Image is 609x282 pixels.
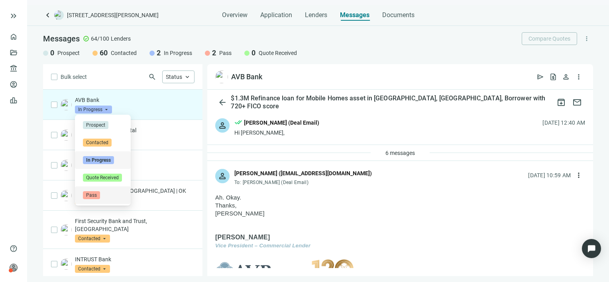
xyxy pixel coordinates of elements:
[382,11,415,19] span: Documents
[184,73,191,80] span: keyboard_arrow_up
[61,258,72,270] img: df34dfbf-6707-41bc-a5cf-92e439bf89dd
[61,99,72,110] img: 10cb4622-ea77-4dc2-bdfb-337889187088
[50,48,54,58] span: 0
[61,129,72,141] img: d95ef7e7-eabf-4722-b83e-32e632b63033
[234,179,372,186] div: To:
[231,72,262,82] div: AVB Bank
[83,191,100,199] span: Pass
[560,70,572,83] button: person
[218,171,227,181] span: person
[215,94,229,110] button: arrow_back
[83,35,89,42] span: check_circle
[536,73,544,81] span: send
[10,264,18,272] span: person
[222,11,248,19] span: Overview
[215,70,228,83] img: 10cb4622-ea77-4dc2-bdfb-337889187088
[305,11,327,19] span: Lenders
[219,49,232,57] span: Pass
[75,265,110,273] span: Contacted
[234,129,319,137] div: Hi [PERSON_NAME],
[549,73,557,81] span: request_quote
[229,94,553,110] div: $1.3M Refinance loan for Mobile Homes asset in [GEOGRAPHIC_DATA], [GEOGRAPHIC_DATA], Borrower wit...
[580,32,593,45] button: more_vert
[572,98,582,107] span: mail
[54,10,64,20] img: deal-logo
[43,10,53,20] a: keyboard_arrow_left
[43,34,80,43] span: Messages
[547,70,560,83] button: request_quote
[340,11,369,19] span: Messages
[218,98,227,107] span: arrow_back
[67,11,159,19] span: [STREET_ADDRESS][PERSON_NAME]
[562,73,570,81] span: person
[57,49,80,57] span: Prospect
[164,49,192,57] span: In Progress
[528,171,571,180] div: [DATE] 10:59 AM
[379,147,422,159] button: 6 messages
[100,48,108,58] span: 60
[251,48,255,58] span: 0
[61,72,87,81] span: Bulk select
[534,70,547,83] button: send
[61,160,72,171] img: ad5beec5-a132-4ed8-a068-9d07f678f5c9
[61,224,72,235] img: bd82f405-c4fe-4b07-bb14-836f0b7d30d1
[582,239,601,258] div: Open Intercom Messenger
[212,48,216,58] span: 2
[522,32,577,45] button: Compare Quotes
[83,139,112,147] span: Contacted
[10,245,18,253] span: help
[234,118,242,129] span: done_all
[243,180,308,185] span: [PERSON_NAME] (Deal Email)
[260,11,292,19] span: Application
[572,169,585,182] button: more_vert
[61,190,72,201] img: 477375ba-b1ba-4f50-8e2e-e237ef1d3a9d.png
[83,156,114,164] span: In Progress
[75,235,110,243] span: Contacted
[572,70,585,83] button: more_vert
[556,98,566,107] span: archive
[111,35,131,43] span: Lenders
[575,171,583,179] span: more_vert
[542,118,585,127] div: [DATE] 12:40 AM
[575,73,583,81] span: more_vert
[553,94,569,110] button: archive
[385,150,415,156] span: 6 messages
[583,35,590,42] span: more_vert
[157,48,161,58] span: 2
[234,169,372,178] div: [PERSON_NAME] ([EMAIL_ADDRESS][DOMAIN_NAME])
[166,74,182,80] span: Status
[148,73,156,81] span: search
[91,35,109,43] span: 64/100
[111,49,137,57] span: Contacted
[259,49,297,57] span: Quote Received
[75,126,194,134] p: [PERSON_NAME] Capital
[569,94,585,110] button: mail
[83,121,108,129] span: Prospect
[244,118,319,127] div: [PERSON_NAME] (Deal Email)
[10,65,15,72] span: account_balance
[83,174,122,182] span: Quote Received
[218,121,227,130] span: person
[75,217,194,233] p: First Security Bank and Trust, [GEOGRAPHIC_DATA]
[75,255,194,263] p: INTRUST Bank
[75,157,194,164] p: University Bank
[75,187,194,195] p: Union State Bank | [GEOGRAPHIC_DATA] | OK
[75,106,112,114] span: In Progress
[75,96,194,104] p: AVB Bank
[9,11,18,21] button: keyboard_double_arrow_right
